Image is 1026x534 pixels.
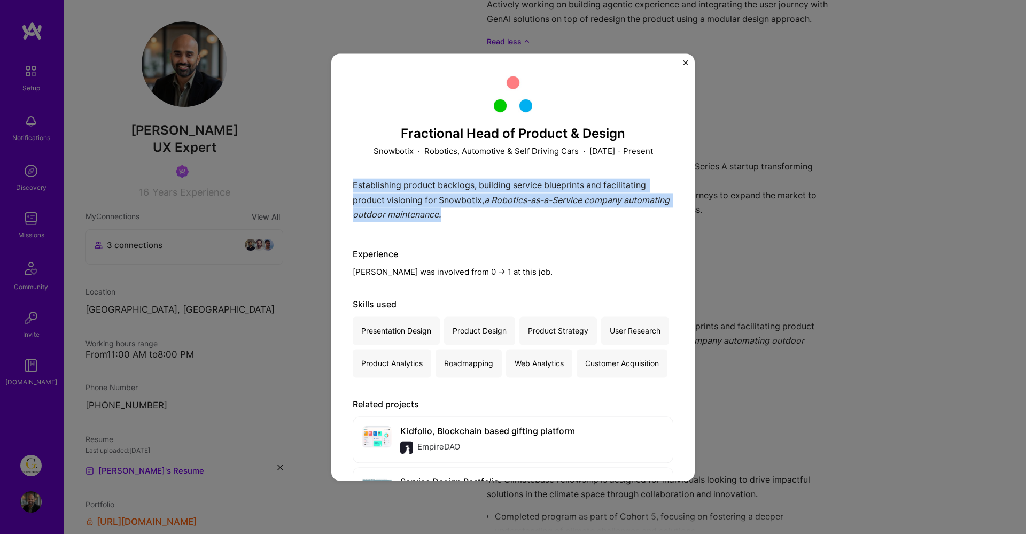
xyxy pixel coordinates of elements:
div: Roadmapping [436,350,502,378]
div: User Research [601,317,669,345]
img: Company logo [494,75,532,113]
div: [PERSON_NAME] was involved from 0 -> 1 at this job. [353,249,673,278]
div: Skills used [353,299,673,311]
span: · [583,146,585,157]
div: EmpireDAO [417,442,460,454]
div: Service Design Portfolio [400,477,499,488]
div: Experience [353,249,673,260]
div: Customer Acquisition [577,350,667,378]
div: Product Analytics [353,350,431,378]
p: Snowbotix [374,146,414,157]
h3: Fractional Head of Product & Design [353,126,673,142]
div: Product Strategy [519,317,597,345]
span: · [418,146,420,157]
div: Presentation Design [353,317,440,345]
button: Close [683,60,688,71]
div: Product Design [444,317,515,345]
img: project cover [362,477,392,499]
img: Company logo [400,442,413,454]
p: [DATE] - Present [589,146,653,157]
div: Kidfolio, Blockchain based gifting platform [400,426,575,437]
div: Web Analytics [506,350,572,378]
img: project cover [362,426,392,448]
div: Related projects [353,399,673,411]
p: Robotics, Automotive & Self Driving Cars [424,146,579,157]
